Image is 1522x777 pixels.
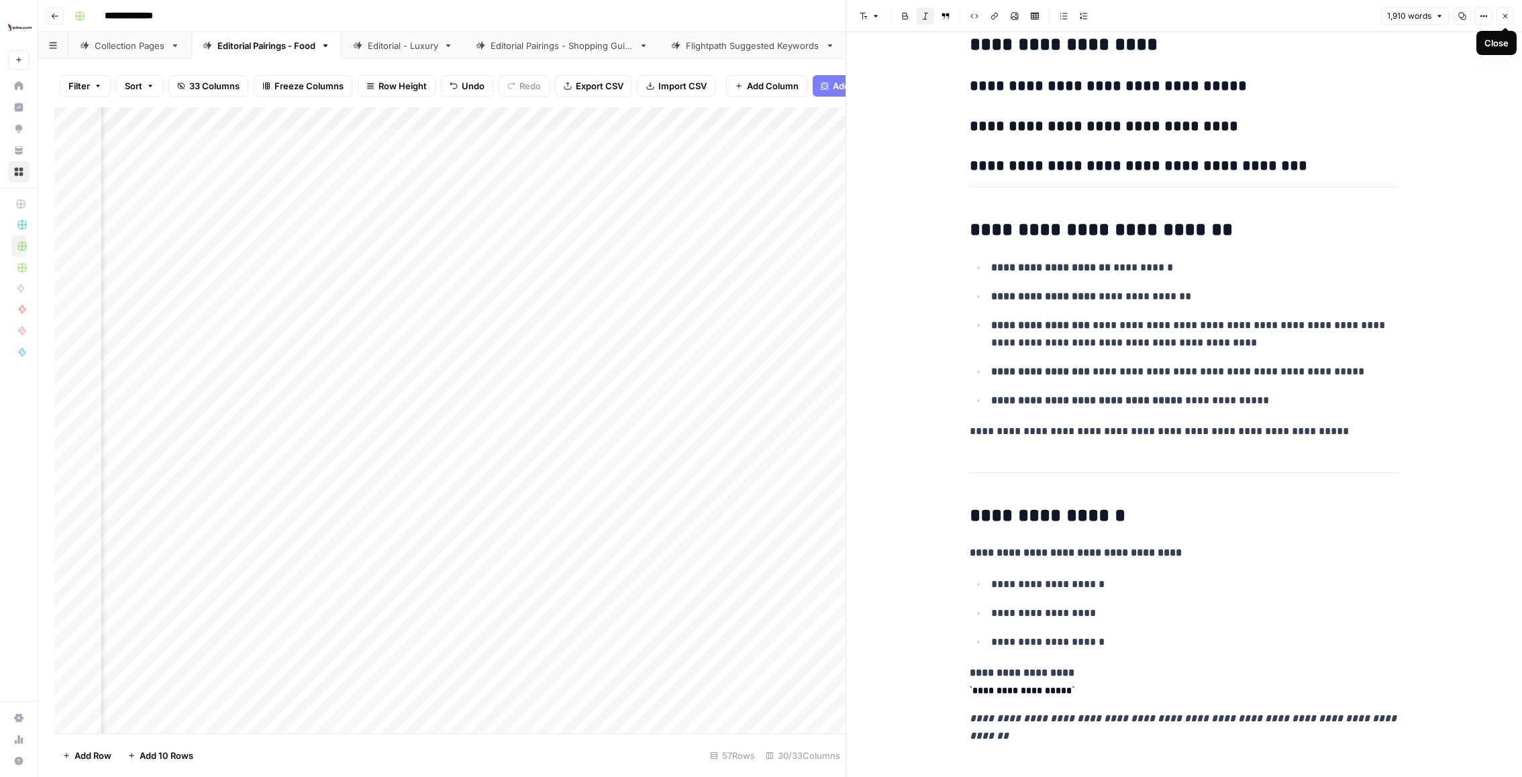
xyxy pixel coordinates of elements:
[726,75,807,97] button: Add Column
[140,749,193,762] span: Add 10 Rows
[747,79,799,93] span: Add Column
[464,32,660,59] a: Editorial Pairings - Shopping Guide
[660,32,846,59] a: Flightpath Suggested Keywords
[1387,10,1431,22] span: 1,910 words
[8,15,32,40] img: Wine Logo
[705,745,760,766] div: 57 Rows
[8,750,30,772] button: Help + Support
[189,79,240,93] span: 33 Columns
[813,75,914,97] button: Add Power Agent
[519,79,541,93] span: Redo
[125,79,142,93] span: Sort
[254,75,352,97] button: Freeze Columns
[8,11,30,44] button: Workspace: Wine
[274,79,344,93] span: Freeze Columns
[168,75,248,97] button: 33 Columns
[8,140,30,161] a: Your Data
[8,707,30,729] a: Settings
[8,97,30,118] a: Insights
[760,745,846,766] div: 30/33 Columns
[576,79,623,93] span: Export CSV
[74,749,111,762] span: Add Row
[8,118,30,140] a: Opportunities
[119,745,201,766] button: Add 10 Rows
[368,39,438,52] div: Editorial - Luxury
[833,79,906,93] span: Add Power Agent
[8,75,30,97] a: Home
[638,75,715,97] button: Import CSV
[217,39,315,52] div: Editorial Pairings - Food
[499,75,550,97] button: Redo
[8,161,30,183] a: Browse
[1381,7,1450,25] button: 1,910 words
[462,79,485,93] span: Undo
[116,75,163,97] button: Sort
[60,75,111,97] button: Filter
[95,39,165,52] div: Collection Pages
[658,79,707,93] span: Import CSV
[491,39,633,52] div: Editorial Pairings - Shopping Guide
[686,39,820,52] div: Flightpath Suggested Keywords
[8,729,30,750] a: Usage
[191,32,342,59] a: Editorial Pairings - Food
[1484,36,1509,50] div: Close
[378,79,427,93] span: Row Height
[441,75,493,97] button: Undo
[68,79,90,93] span: Filter
[68,32,191,59] a: Collection Pages
[358,75,436,97] button: Row Height
[54,745,119,766] button: Add Row
[555,75,632,97] button: Export CSV
[342,32,464,59] a: Editorial - Luxury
